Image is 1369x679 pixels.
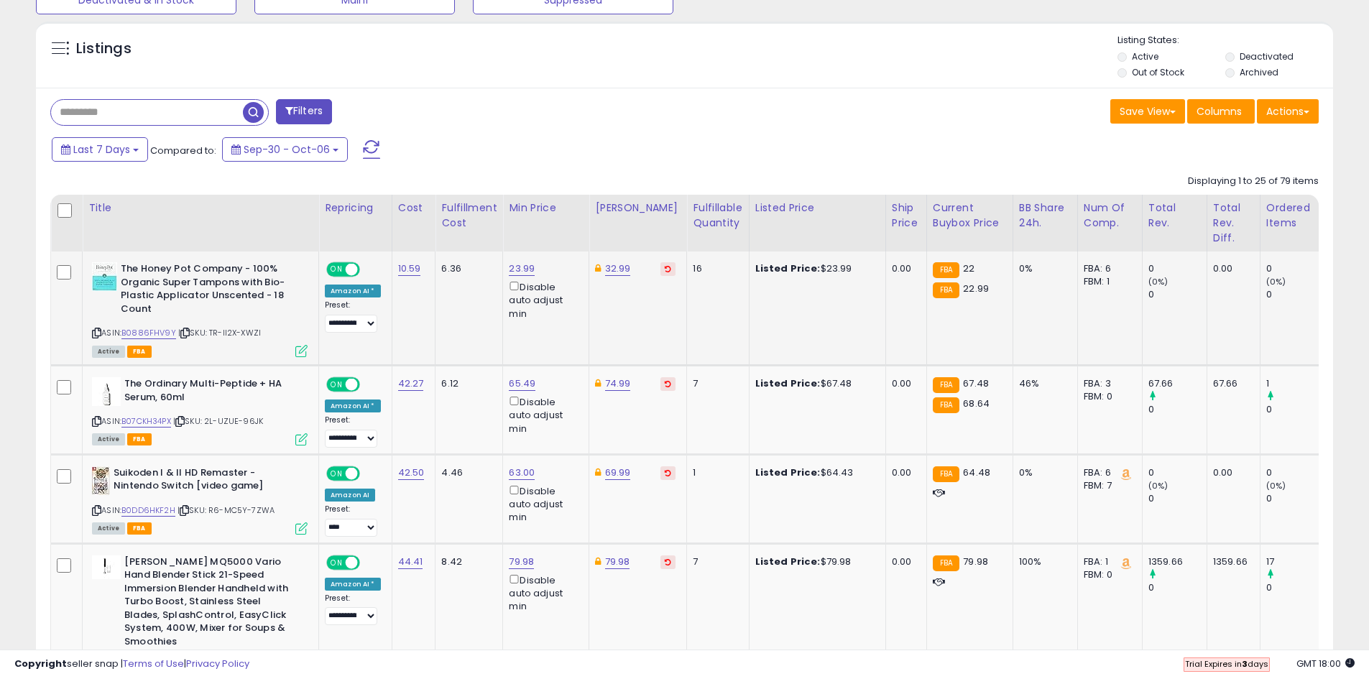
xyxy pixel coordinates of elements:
[1084,275,1131,288] div: FBM: 1
[1019,262,1066,275] div: 0%
[605,262,631,276] a: 32.99
[124,555,299,652] b: [PERSON_NAME] MQ5000 Vario Hand Blender Stick 21-Speed Immersion Blender Handheld with Turbo Boos...
[1148,377,1207,390] div: 67.66
[755,555,821,568] b: Listed Price:
[92,555,121,579] img: 21j-gtSkwUL._SL40_.jpg
[509,262,535,276] a: 23.99
[325,504,381,537] div: Preset:
[325,578,381,591] div: Amazon AI *
[509,466,535,480] a: 63.00
[1148,200,1201,231] div: Total Rev.
[121,415,171,428] a: B07CKH34PX
[1084,479,1131,492] div: FBM: 7
[892,555,916,568] div: 0.00
[933,200,1007,231] div: Current Buybox Price
[441,262,492,275] div: 6.36
[963,282,989,295] span: 22.99
[509,377,535,391] a: 65.49
[605,466,631,480] a: 69.99
[693,466,737,479] div: 1
[328,264,346,276] span: ON
[1266,555,1324,568] div: 17
[14,657,249,671] div: seller snap | |
[892,200,921,231] div: Ship Price
[1148,276,1169,287] small: (0%)
[693,262,737,275] div: 16
[1266,403,1324,416] div: 0
[509,572,578,614] div: Disable auto adjust min
[325,415,381,448] div: Preset:
[441,555,492,568] div: 8.42
[178,327,261,338] span: | SKU: TR-II2X-XWZI
[1266,377,1324,390] div: 1
[963,377,989,390] span: 67.48
[963,262,974,275] span: 22
[121,262,295,319] b: The Honey Pot Company - 100% Organic Super Tampons with Bio-Plastic Applicator Unscented - 18 Count
[1019,466,1066,479] div: 0%
[398,555,423,569] a: 44.41
[276,99,332,124] button: Filters
[1266,492,1324,505] div: 0
[92,522,125,535] span: All listings currently available for purchase on Amazon
[398,262,421,276] a: 10.59
[358,556,381,568] span: OFF
[1266,466,1324,479] div: 0
[441,466,492,479] div: 4.46
[173,415,263,427] span: | SKU: 2L-UZUE-96JK
[1257,99,1319,124] button: Actions
[933,377,959,393] small: FBA
[1213,377,1249,390] div: 67.66
[358,467,381,479] span: OFF
[1019,555,1066,568] div: 100%
[127,433,152,445] span: FBA
[325,399,381,412] div: Amazon AI *
[892,466,916,479] div: 0.00
[1148,581,1207,594] div: 0
[398,377,424,391] a: 42.27
[1084,262,1131,275] div: FBA: 6
[441,377,492,390] div: 6.12
[1266,480,1286,491] small: (0%)
[963,466,990,479] span: 64.48
[1213,466,1249,479] div: 0.00
[92,262,117,291] img: 41EP-9g1GZL._SL40_.jpg
[1266,200,1319,231] div: Ordered Items
[1187,99,1255,124] button: Columns
[88,200,313,216] div: Title
[358,264,381,276] span: OFF
[441,200,497,231] div: Fulfillment Cost
[92,433,125,445] span: All listings currently available for purchase on Amazon
[933,262,959,278] small: FBA
[398,466,425,480] a: 42.50
[1148,288,1207,301] div: 0
[358,379,381,391] span: OFF
[1019,200,1071,231] div: BB Share 24h.
[92,377,308,444] div: ASIN:
[755,377,821,390] b: Listed Price:
[933,282,959,298] small: FBA
[1148,555,1207,568] div: 1359.66
[92,466,308,533] div: ASIN:
[1148,466,1207,479] div: 0
[1242,658,1248,670] b: 3
[1084,390,1131,403] div: FBM: 0
[328,556,346,568] span: ON
[933,397,959,413] small: FBA
[123,657,184,670] a: Terms of Use
[1132,50,1158,63] label: Active
[76,39,132,59] h5: Listings
[509,483,578,525] div: Disable auto adjust min
[509,394,578,435] div: Disable auto adjust min
[1132,66,1184,78] label: Out of Stock
[222,137,348,162] button: Sep-30 - Oct-06
[1240,50,1294,63] label: Deactivated
[325,285,381,297] div: Amazon AI *
[509,279,578,320] div: Disable auto adjust min
[1185,658,1268,670] span: Trial Expires in days
[1019,377,1066,390] div: 46%
[509,555,534,569] a: 79.98
[127,522,152,535] span: FBA
[693,555,737,568] div: 7
[1148,480,1169,491] small: (0%)
[755,262,821,275] b: Listed Price:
